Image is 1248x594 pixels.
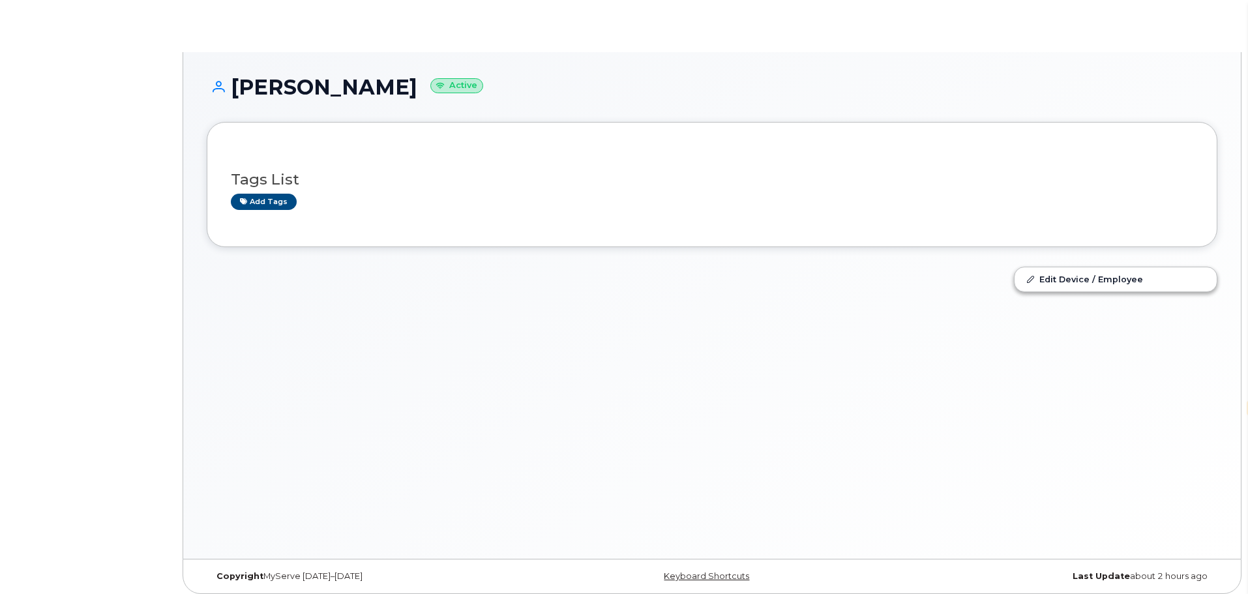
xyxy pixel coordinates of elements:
a: Add tags [231,194,297,210]
small: Active [430,78,483,93]
a: Edit Device / Employee [1015,267,1217,291]
strong: Copyright [216,571,263,581]
h1: [PERSON_NAME] [207,76,1217,98]
div: about 2 hours ago [880,571,1217,582]
div: MyServe [DATE]–[DATE] [207,571,544,582]
a: Keyboard Shortcuts [664,571,749,581]
strong: Last Update [1073,571,1130,581]
h3: Tags List [231,171,1193,188]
